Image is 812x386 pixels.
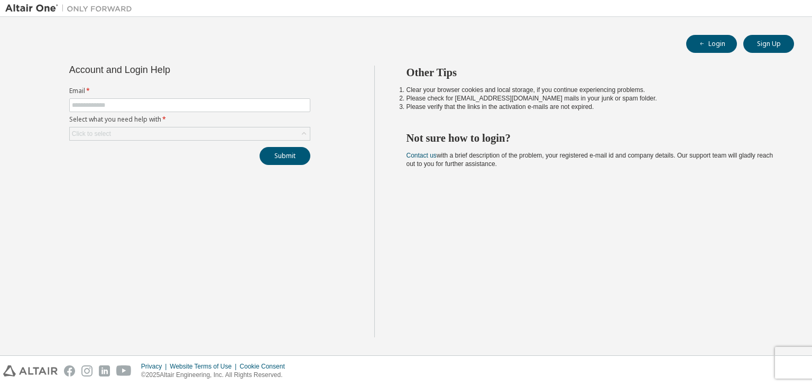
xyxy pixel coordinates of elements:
img: linkedin.svg [99,365,110,376]
img: Altair One [5,3,137,14]
div: Cookie Consent [239,362,291,371]
div: Click to select [70,127,310,140]
label: Email [69,87,310,95]
h2: Not sure how to login? [407,131,776,145]
button: Submit [260,147,310,165]
p: © 2025 Altair Engineering, Inc. All Rights Reserved. [141,371,291,380]
button: Login [686,35,737,53]
li: Please check for [EMAIL_ADDRESS][DOMAIN_NAME] mails in your junk or spam folder. [407,94,776,103]
div: Privacy [141,362,170,371]
div: Website Terms of Use [170,362,239,371]
img: facebook.svg [64,365,75,376]
div: Account and Login Help [69,66,262,74]
a: Contact us [407,152,437,159]
img: altair_logo.svg [3,365,58,376]
div: Click to select [72,130,111,138]
label: Select what you need help with [69,115,310,124]
span: with a brief description of the problem, your registered e-mail id and company details. Our suppo... [407,152,773,168]
li: Please verify that the links in the activation e-mails are not expired. [407,103,776,111]
h2: Other Tips [407,66,776,79]
button: Sign Up [743,35,794,53]
li: Clear your browser cookies and local storage, if you continue experiencing problems. [407,86,776,94]
img: youtube.svg [116,365,132,376]
img: instagram.svg [81,365,93,376]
